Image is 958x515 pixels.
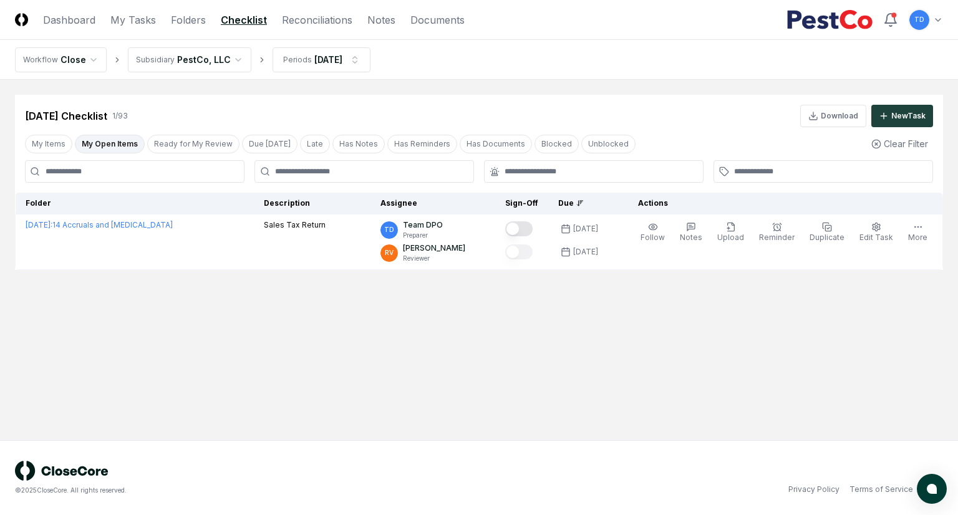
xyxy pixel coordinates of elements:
[314,53,342,66] div: [DATE]
[628,198,933,209] div: Actions
[849,484,913,495] a: Terms of Service
[558,198,608,209] div: Due
[25,108,107,123] div: [DATE] Checklist
[332,135,385,153] button: Has Notes
[906,219,930,246] button: More
[15,47,370,72] nav: breadcrumb
[410,12,465,27] a: Documents
[43,12,95,27] a: Dashboard
[715,219,747,246] button: Upload
[859,233,893,242] span: Edit Task
[505,221,533,236] button: Mark complete
[283,54,312,65] div: Periods
[403,254,465,263] p: Reviewer
[460,135,532,153] button: Has Documents
[75,135,145,153] button: My Open Items
[15,461,109,481] img: logo
[147,135,239,153] button: Ready for My Review
[810,233,844,242] span: Duplicate
[370,193,495,214] th: Assignee
[403,219,443,231] p: Team DPO
[171,12,206,27] a: Folders
[254,193,370,214] th: Description
[680,233,702,242] span: Notes
[717,233,744,242] span: Upload
[788,484,839,495] a: Privacy Policy
[866,132,933,155] button: Clear Filter
[26,220,52,229] span: [DATE] :
[15,13,28,26] img: Logo
[23,54,58,65] div: Workflow
[384,225,394,234] span: TD
[871,105,933,127] button: NewTask
[757,219,797,246] button: Reminder
[495,193,548,214] th: Sign-Off
[535,135,579,153] button: Blocked
[25,135,72,153] button: My Items
[641,233,665,242] span: Follow
[786,10,873,30] img: PestCo logo
[242,135,298,153] button: Due Today
[264,219,326,231] p: Sales Tax Return
[403,231,443,240] p: Preparer
[112,110,128,122] div: 1 / 93
[857,219,896,246] button: Edit Task
[800,105,866,127] button: Download
[300,135,330,153] button: Late
[891,110,926,122] div: New Task
[759,233,795,242] span: Reminder
[110,12,156,27] a: My Tasks
[273,47,370,72] button: Periods[DATE]
[15,486,479,495] div: © 2025 CloseCore. All rights reserved.
[221,12,267,27] a: Checklist
[387,135,457,153] button: Has Reminders
[573,223,598,234] div: [DATE]
[917,474,947,504] button: atlas-launcher
[403,243,465,254] p: [PERSON_NAME]
[282,12,352,27] a: Reconciliations
[26,220,173,229] a: [DATE]:14 Accruals and [MEDICAL_DATA]
[638,219,667,246] button: Follow
[914,15,924,24] span: TD
[136,54,175,65] div: Subsidiary
[16,193,254,214] th: Folder
[677,219,705,246] button: Notes
[573,246,598,257] div: [DATE]
[367,12,395,27] a: Notes
[807,219,847,246] button: Duplicate
[581,135,636,153] button: Unblocked
[908,9,931,31] button: TD
[505,244,533,259] button: Mark complete
[385,248,394,257] span: RV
